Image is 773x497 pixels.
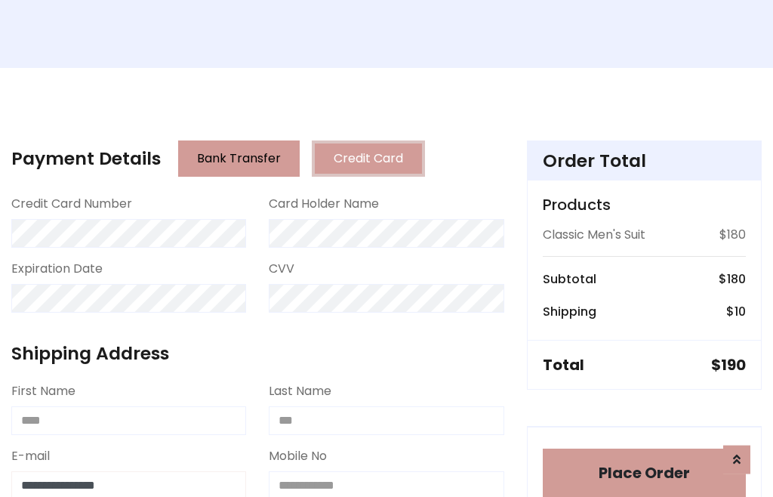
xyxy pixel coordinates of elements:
p: Classic Men's Suit [543,226,645,244]
h4: Payment Details [11,148,161,169]
h4: Shipping Address [11,343,504,364]
label: Expiration Date [11,260,103,278]
h4: Order Total [543,150,746,171]
h6: Subtotal [543,272,596,286]
span: 190 [721,354,746,375]
p: $180 [719,226,746,244]
h6: Shipping [543,304,596,319]
h5: Total [543,356,584,374]
h6: $ [719,272,746,286]
label: First Name [11,382,75,400]
label: Last Name [269,382,331,400]
label: E-mail [11,447,50,465]
label: Mobile No [269,447,327,465]
button: Credit Card [312,140,425,177]
span: 10 [735,303,746,320]
label: Card Holder Name [269,195,379,213]
label: CVV [269,260,294,278]
label: Credit Card Number [11,195,132,213]
h6: $ [726,304,746,319]
span: 180 [727,270,746,288]
h5: Products [543,196,746,214]
button: Bank Transfer [178,140,300,177]
button: Place Order [543,449,746,497]
h5: $ [711,356,746,374]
